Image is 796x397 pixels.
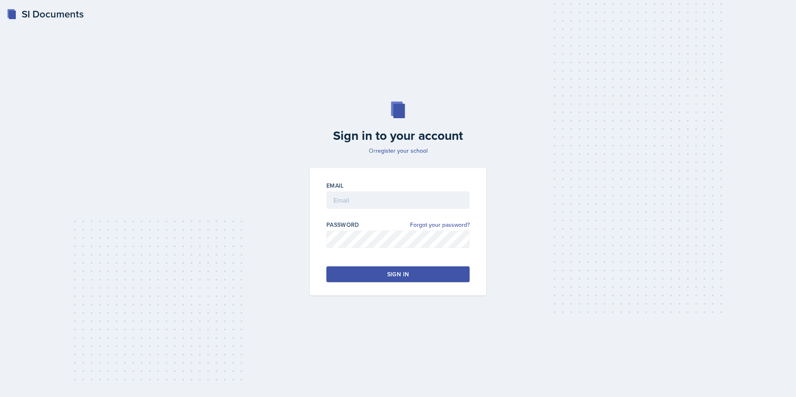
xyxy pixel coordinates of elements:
[410,221,470,229] a: Forgot your password?
[326,266,470,282] button: Sign in
[305,146,491,155] p: Or
[326,191,470,209] input: Email
[305,128,491,143] h2: Sign in to your account
[387,270,409,278] div: Sign in
[376,146,428,155] a: register your school
[326,181,344,190] label: Email
[7,7,84,22] a: SI Documents
[326,221,359,229] label: Password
